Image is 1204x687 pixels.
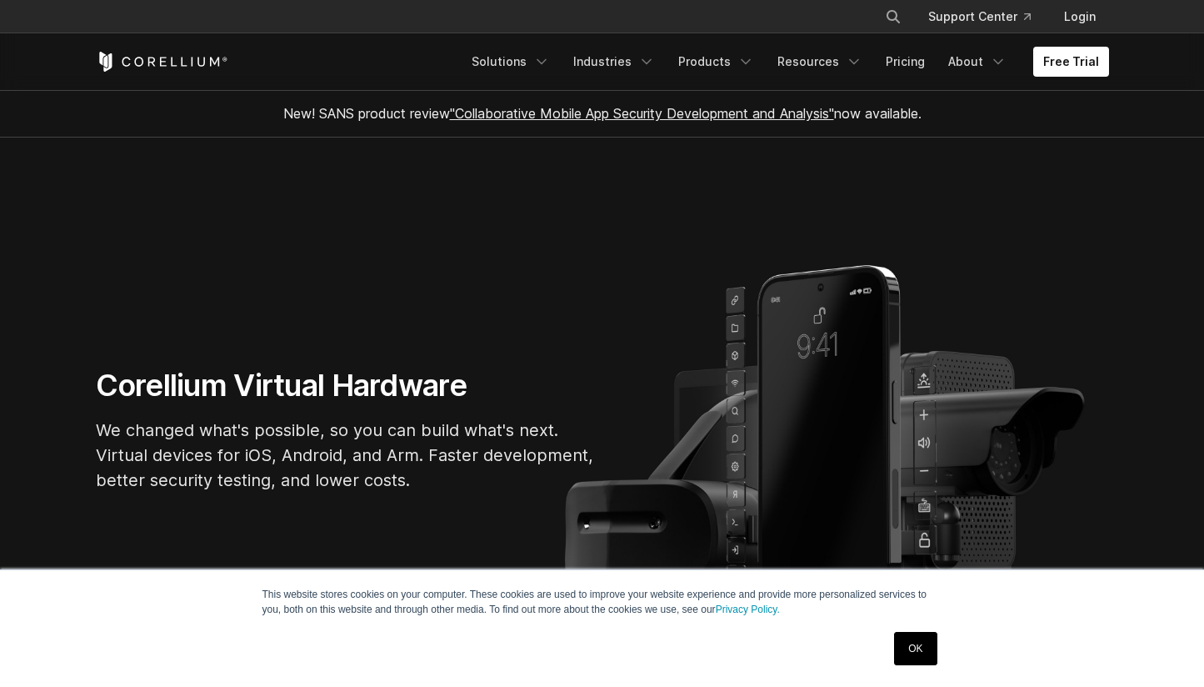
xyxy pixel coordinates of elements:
[462,47,1109,77] div: Navigation Menu
[938,47,1017,77] a: About
[450,105,834,122] a: "Collaborative Mobile App Security Development and Analysis"
[894,632,937,665] a: OK
[716,604,780,615] a: Privacy Policy.
[767,47,872,77] a: Resources
[96,418,596,493] p: We changed what's possible, so you can build what's next. Virtual devices for iOS, Android, and A...
[1051,2,1109,32] a: Login
[262,587,942,617] p: This website stores cookies on your computer. These cookies are used to improve your website expe...
[878,2,908,32] button: Search
[283,105,922,122] span: New! SANS product review now available.
[563,47,665,77] a: Industries
[96,52,228,72] a: Corellium Home
[876,47,935,77] a: Pricing
[865,2,1109,32] div: Navigation Menu
[96,367,596,404] h1: Corellium Virtual Hardware
[915,2,1044,32] a: Support Center
[462,47,560,77] a: Solutions
[668,47,764,77] a: Products
[1033,47,1109,77] a: Free Trial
